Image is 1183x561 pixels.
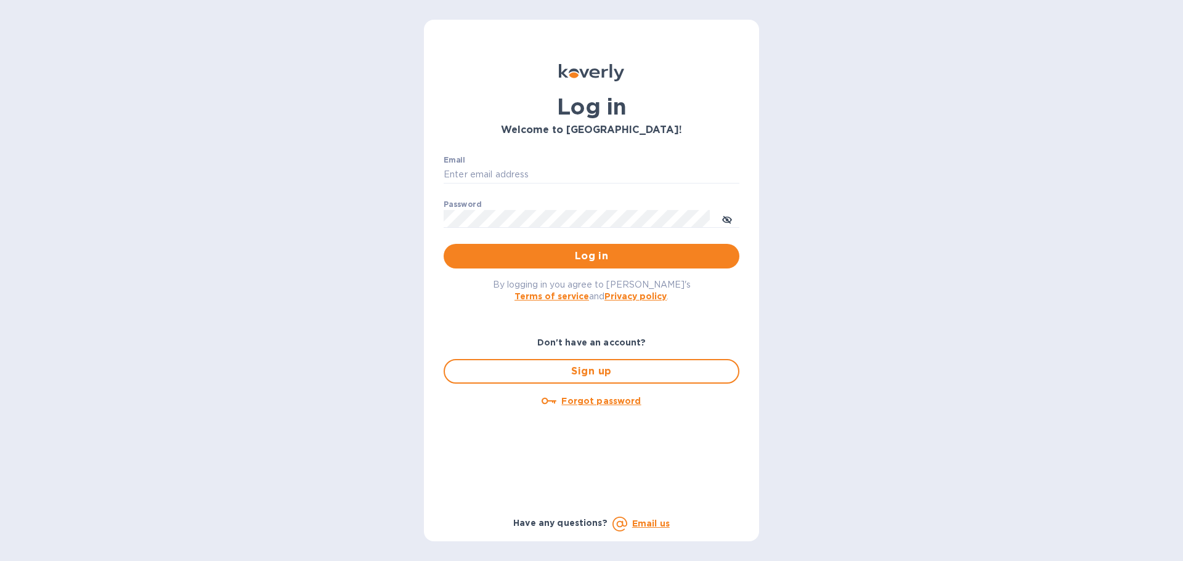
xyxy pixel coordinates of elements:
[444,359,739,384] button: Sign up
[455,364,728,379] span: Sign up
[604,291,667,301] a: Privacy policy
[444,124,739,136] h3: Welcome to [GEOGRAPHIC_DATA]!
[513,518,608,528] b: Have any questions?
[715,206,739,231] button: toggle password visibility
[514,291,589,301] a: Terms of service
[632,519,670,528] a: Email us
[444,166,739,184] input: Enter email address
[561,396,641,406] u: Forgot password
[453,249,730,264] span: Log in
[444,201,481,208] label: Password
[444,94,739,119] h1: Log in
[444,156,465,164] label: Email
[559,64,624,81] img: Koverly
[493,280,691,301] span: By logging in you agree to [PERSON_NAME]'s and .
[537,337,646,347] b: Don't have an account?
[444,244,739,268] button: Log in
